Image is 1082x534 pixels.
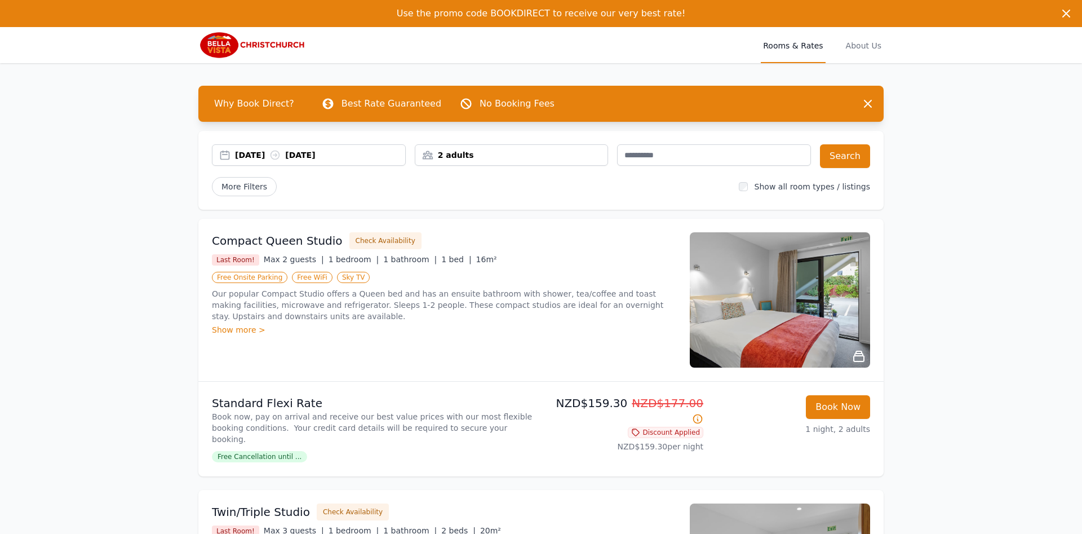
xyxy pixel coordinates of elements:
[235,149,405,161] div: [DATE] [DATE]
[212,177,277,196] span: More Filters
[212,272,287,283] span: Free Onsite Parking
[205,92,303,115] span: Why Book Direct?
[212,451,307,462] span: Free Cancellation until ...
[349,232,422,249] button: Check Availability
[337,272,370,283] span: Sky TV
[632,396,703,410] span: NZD$177.00
[212,324,676,336] div: Show more >
[212,254,259,266] span: Last Room!
[476,255,497,264] span: 16m²
[806,395,870,419] button: Book Now
[317,504,389,520] button: Check Availability
[415,149,608,161] div: 2 adults
[761,27,825,63] a: Rooms & Rates
[755,182,870,191] label: Show all room types / listings
[628,427,703,438] span: Discount Applied
[212,233,343,249] h3: Compact Queen Studio
[264,255,324,264] span: Max 2 guests |
[397,8,686,19] span: Use the promo code BOOKDIRECT to receive our very best rate!
[712,423,870,435] p: 1 night, 2 adults
[480,97,555,111] p: No Booking Fees
[329,255,379,264] span: 1 bedroom |
[383,255,437,264] span: 1 bathroom |
[212,288,676,322] p: Our popular Compact Studio offers a Queen bed and has an ensuite bathroom with shower, tea/coffee...
[820,144,870,168] button: Search
[844,27,884,63] a: About Us
[546,395,703,427] p: NZD$159.30
[212,411,536,445] p: Book now, pay on arrival and receive our best value prices with our most flexible booking conditi...
[546,441,703,452] p: NZD$159.30 per night
[212,395,536,411] p: Standard Flexi Rate
[342,97,441,111] p: Best Rate Guaranteed
[212,504,310,520] h3: Twin/Triple Studio
[441,255,471,264] span: 1 bed |
[198,32,307,59] img: Bella Vista Christchurch
[292,272,332,283] span: Free WiFi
